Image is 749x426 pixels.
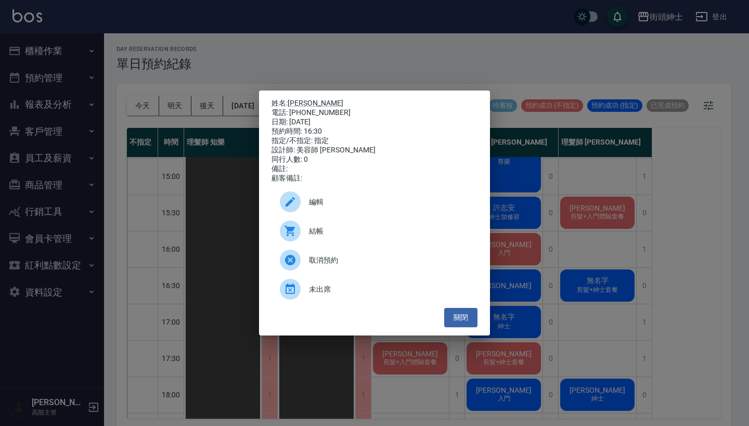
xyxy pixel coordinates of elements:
[444,308,477,327] button: 關閉
[272,216,477,246] a: 結帳
[272,187,477,216] div: 編輯
[272,164,477,174] div: 備註:
[309,226,469,237] span: 結帳
[272,108,477,118] div: 電話: [PHONE_NUMBER]
[272,146,477,155] div: 設計師: 美容師 [PERSON_NAME]
[272,275,477,304] div: 未出席
[309,197,469,208] span: 編輯
[288,99,343,107] a: [PERSON_NAME]
[272,136,477,146] div: 指定/不指定: 指定
[309,284,469,295] span: 未出席
[272,127,477,136] div: 預約時間: 16:30
[272,155,477,164] div: 同行人數: 0
[272,246,477,275] div: 取消預約
[272,99,477,108] p: 姓名:
[309,255,469,266] span: 取消預約
[272,174,477,183] div: 顧客備註:
[272,118,477,127] div: 日期: [DATE]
